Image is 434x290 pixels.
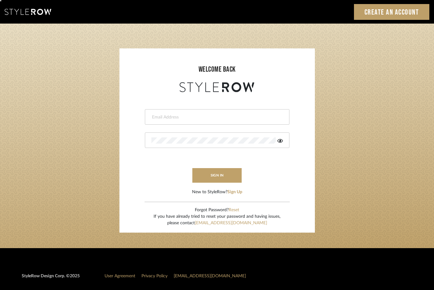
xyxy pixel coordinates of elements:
[141,274,168,278] a: Privacy Policy
[229,207,239,213] button: Reset
[105,274,135,278] a: User Agreement
[227,189,242,195] button: Sign Up
[154,213,280,226] div: If you have already tried to reset your password and having issues, please contact
[22,273,80,284] div: StyleRow Design Corp. ©2025
[354,4,430,20] a: Create an Account
[174,274,246,278] a: [EMAIL_ADDRESS][DOMAIN_NAME]
[151,114,281,120] input: Email Address
[192,189,242,195] div: New to StyleRow?
[126,64,309,75] div: welcome back
[192,168,242,183] button: sign in
[195,221,267,225] a: [EMAIL_ADDRESS][DOMAIN_NAME]
[154,207,280,213] div: Forgot Password?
